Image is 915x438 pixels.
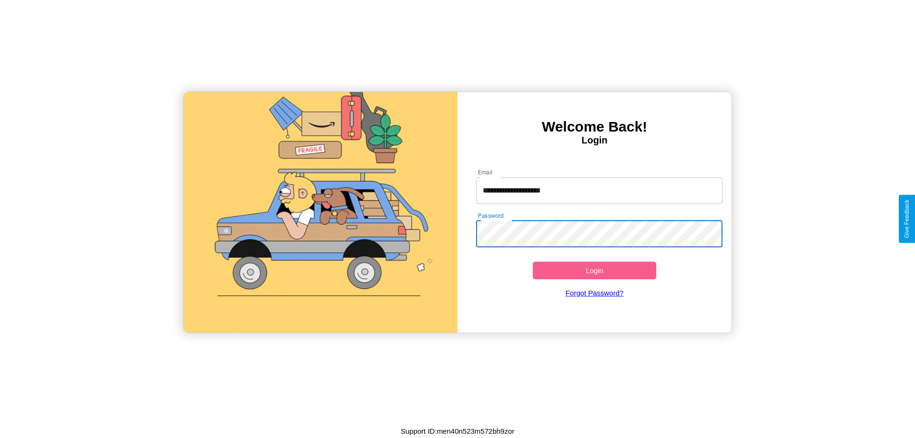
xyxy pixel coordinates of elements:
[478,168,493,176] label: Email
[457,119,732,135] h3: Welcome Back!
[183,92,457,333] img: gif
[471,279,718,306] a: Forgot Password?
[457,135,732,146] h4: Login
[533,262,656,279] button: Login
[904,200,910,238] div: Give Feedback
[478,212,503,220] label: Password
[401,425,515,438] p: Support ID: men40n523m572bh9zor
